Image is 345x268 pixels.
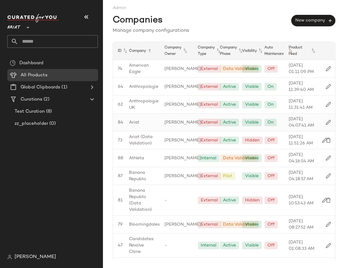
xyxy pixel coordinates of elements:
[164,197,167,203] span: -
[326,155,331,161] img: svg%3e
[21,96,42,103] span: Curations
[201,173,218,179] div: External
[118,101,123,108] span: 62
[289,80,317,93] span: [DATE] 11:39:40 AM
[118,84,123,90] span: 64
[326,102,331,107] img: svg%3e
[326,120,331,125] img: svg%3e
[118,173,123,179] span: 87
[223,119,236,126] div: Active
[129,170,155,182] span: Banana Republic
[201,221,218,228] div: External
[118,242,123,249] span: 47
[223,155,256,161] div: Data Validation
[201,242,216,249] div: Internal
[19,60,43,67] span: Dashboard
[291,15,335,26] button: New company
[124,42,160,60] div: Company
[164,242,167,249] span: -
[326,137,331,143] img: svg%3e
[160,42,193,60] div: Company Owner
[245,221,259,228] div: Visible
[7,255,12,260] img: svg%3e
[267,242,275,249] div: Off
[201,66,218,72] div: External
[129,221,160,228] span: Bloomingdales
[245,197,260,203] div: Hidden
[245,66,259,72] div: Visible
[326,84,331,89] img: svg%3e
[267,221,275,228] div: Off
[322,137,327,143] img: svg%3e
[245,119,259,126] div: Visible
[113,27,335,35] div: Manage company configurations
[326,173,331,179] img: svg%3e
[223,221,256,228] div: Data Validation
[129,155,144,161] span: Athleta
[245,173,259,179] div: Visible
[7,21,21,31] span: Ariat
[223,242,236,249] div: Active
[289,194,317,207] span: [DATE] 10:53:43 AM
[118,221,123,228] span: 79
[129,134,155,147] span: Ariat (Data Validation)
[118,197,123,203] span: 81
[164,221,201,228] span: [PERSON_NAME]
[118,119,123,126] span: 84
[326,243,331,248] img: svg%3e
[201,84,218,90] div: External
[10,60,16,66] img: svg%3e
[223,84,236,90] div: Active
[267,173,275,179] div: Off
[223,173,232,179] div: Pilot
[215,42,237,60] div: Company Phase
[289,218,317,231] span: [DATE] 08:27:52 AM
[15,120,48,127] span: zz_placeholder
[322,197,327,203] img: svg%3e
[223,197,236,203] div: Active
[118,155,123,161] span: 88
[289,239,317,252] span: [DATE] 01:08:33 AM
[223,101,236,108] div: Active
[129,236,155,255] span: Candidates: Revolve Clone
[326,222,331,227] img: svg%3e
[129,187,155,213] span: Banana Republic (Data Validation)
[164,155,201,161] span: [PERSON_NAME]
[289,98,317,111] span: [DATE] 11:31:41 AM
[245,84,259,90] div: Visible
[15,108,45,115] span: Test Curation
[201,197,218,203] div: External
[289,116,317,129] span: [DATE] 04:07:41 AM
[245,155,259,161] div: Visible
[129,62,155,75] span: American Eagle
[260,42,284,60] div: Auto Maintenance
[223,137,236,144] div: Active
[201,137,218,144] div: External
[267,119,274,126] div: On
[326,66,331,71] img: svg%3e
[245,242,259,249] div: Visible
[267,66,275,72] div: Off
[267,197,275,203] div: Off
[326,197,331,203] img: svg%3e
[113,14,163,27] span: Companies
[284,42,322,60] div: Product Feed
[164,173,201,179] span: [PERSON_NAME]
[129,98,158,111] span: Anthropologie UK
[42,96,49,103] span: (2)
[164,66,201,72] span: [PERSON_NAME]
[245,101,259,108] div: Visible
[113,42,124,60] div: ID
[21,84,60,91] span: Global Clipboards
[193,42,215,60] div: Company Type
[267,101,274,108] div: On
[164,119,201,126] span: [PERSON_NAME]
[164,84,201,90] span: [PERSON_NAME]
[7,14,59,22] img: cfy_white_logo.C9jOOHJF.svg
[129,84,158,90] span: Anthropologie
[201,119,218,126] div: External
[48,120,56,127] span: (0)
[201,155,216,161] div: Internal
[295,18,332,23] span: New company
[201,101,218,108] div: External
